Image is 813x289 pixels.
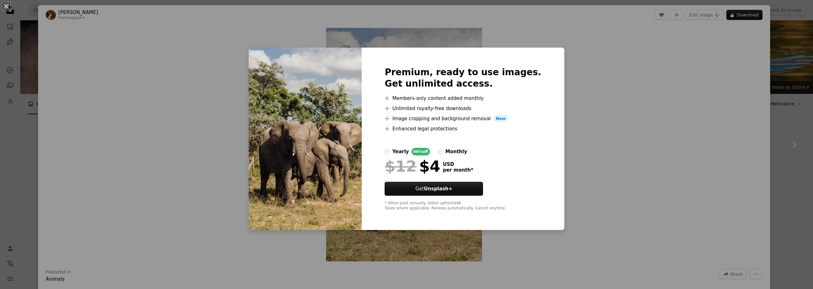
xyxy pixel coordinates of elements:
span: per month * [443,167,473,173]
img: premium_photo-1669740462478-135db9b990ea [249,48,362,230]
input: yearly66%off [385,149,390,154]
li: Enhanced legal protections [385,125,541,133]
button: GetUnsplash+ [385,182,483,196]
div: $4 [385,158,440,174]
strong: Unsplash+ [424,186,453,192]
span: $12 [385,158,416,174]
span: USD [443,161,473,167]
li: Members-only content added monthly [385,95,541,102]
div: * When paid annually, billed upfront $48 Taxes where applicable. Renews automatically. Cancel any... [385,201,541,211]
li: Image cropping and background removal [385,115,541,122]
div: yearly [392,148,409,155]
h2: Premium, ready to use images. Get unlimited access. [385,67,541,89]
li: Unlimited royalty-free downloads [385,105,541,112]
span: New [493,115,508,122]
div: 66% off [412,148,430,155]
input: monthly [438,149,443,154]
div: monthly [445,148,467,155]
